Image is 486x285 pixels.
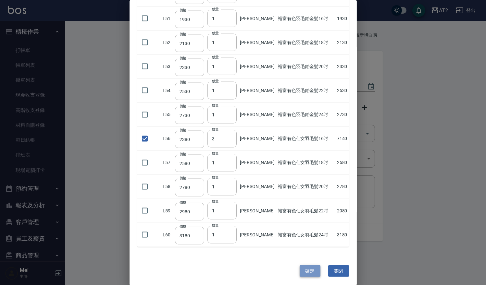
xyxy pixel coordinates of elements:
td: 2780 [335,174,349,198]
td: 2530 [335,78,349,102]
label: 價格 [180,128,186,133]
label: 數量 [212,103,219,108]
td: 7140 [335,126,349,150]
td: 裕富有色羽毛鉑金髮24吋 [276,102,335,126]
label: 價格 [180,79,186,84]
td: 裕富有色仙女羽毛髮20吋 [276,174,335,198]
td: 2330 [335,54,349,78]
button: 確定 [300,265,320,277]
td: [PERSON_NAME] [238,102,276,126]
td: 裕富有色羽毛鉑金髮18吋 [276,30,335,54]
td: 裕富有色仙女羽毛髮22吋 [276,199,335,223]
label: 數量 [212,79,219,84]
td: L58 [161,174,174,198]
td: 裕富有色仙女羽毛髮16吋 [276,126,335,150]
td: [PERSON_NAME] [238,30,276,54]
label: 價格 [180,31,186,36]
td: L52 [161,30,174,54]
td: 2980 [335,199,349,223]
td: [PERSON_NAME] [238,6,276,30]
td: L55 [161,102,174,126]
label: 數量 [212,7,219,12]
td: 裕富有色羽毛鉑金髮20吋 [276,54,335,78]
label: 價格 [180,176,186,181]
td: 裕富有色羽毛鉑金髮16吋 [276,6,335,30]
button: 關閉 [328,265,349,277]
label: 價格 [180,200,186,205]
td: L60 [161,223,174,247]
td: L56 [161,126,174,150]
td: [PERSON_NAME] [238,199,276,223]
label: 數量 [212,199,219,204]
label: 數量 [212,55,219,60]
td: [PERSON_NAME] [238,150,276,174]
td: [PERSON_NAME] [238,126,276,150]
td: 裕富有色羽毛鉑金髮22吋 [276,78,335,102]
td: L53 [161,54,174,78]
td: [PERSON_NAME] [238,54,276,78]
label: 價格 [180,55,186,60]
td: L57 [161,150,174,174]
td: 2580 [335,150,349,174]
label: 數量 [212,175,219,180]
td: 3180 [335,223,349,247]
td: L51 [161,6,174,30]
td: 裕富有色仙女羽毛髮24吋 [276,223,335,247]
td: 1930 [335,6,349,30]
td: L59 [161,199,174,223]
label: 數量 [212,31,219,36]
label: 價格 [180,224,186,229]
label: 數量 [212,223,219,228]
td: L54 [161,78,174,102]
label: 價格 [180,104,186,109]
td: [PERSON_NAME] [238,174,276,198]
td: [PERSON_NAME] [238,223,276,247]
label: 價格 [180,7,186,12]
label: 數量 [212,151,219,156]
td: 裕富有色仙女羽毛髮18吋 [276,150,335,174]
td: [PERSON_NAME] [238,78,276,102]
td: 2730 [335,102,349,126]
td: 2130 [335,30,349,54]
label: 數量 [212,127,219,132]
label: 價格 [180,152,186,157]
